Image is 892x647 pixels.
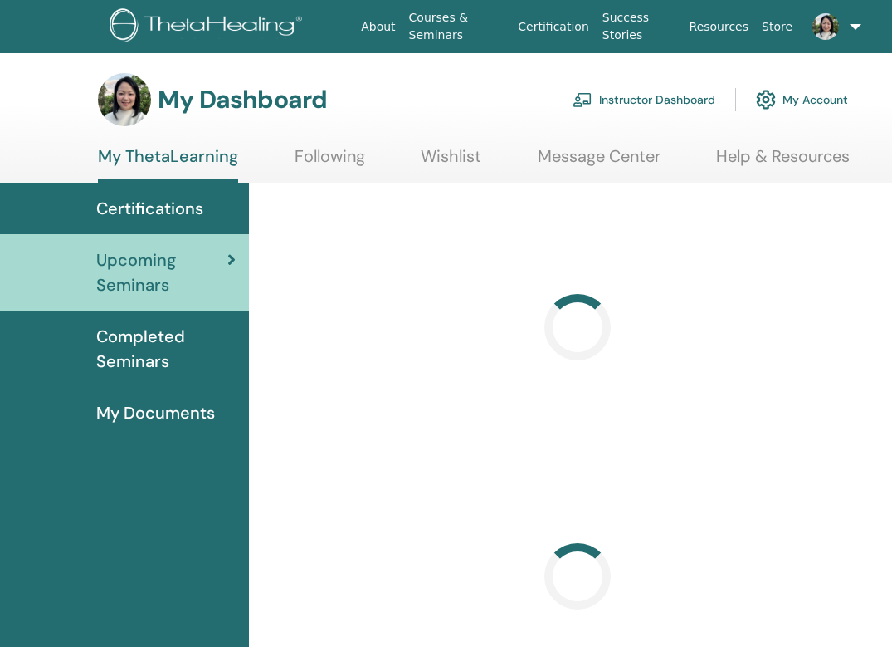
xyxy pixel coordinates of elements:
[538,146,660,179] a: Message Center
[683,12,756,42] a: Resources
[110,8,308,46] img: logo.png
[812,13,839,40] img: default.jpg
[511,12,595,42] a: Certification
[98,146,238,183] a: My ThetaLearning
[158,85,327,115] h3: My Dashboard
[96,324,236,374] span: Completed Seminars
[96,400,215,425] span: My Documents
[96,248,227,297] span: Upcoming Seminars
[402,2,512,51] a: Courses & Seminars
[573,92,592,107] img: chalkboard-teacher.svg
[755,12,799,42] a: Store
[596,2,683,51] a: Success Stories
[573,81,715,118] a: Instructor Dashboard
[756,81,848,118] a: My Account
[756,86,776,114] img: cog.svg
[295,146,365,179] a: Following
[98,73,151,126] img: default.jpg
[354,12,402,42] a: About
[421,146,481,179] a: Wishlist
[716,146,850,179] a: Help & Resources
[96,196,203,221] span: Certifications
